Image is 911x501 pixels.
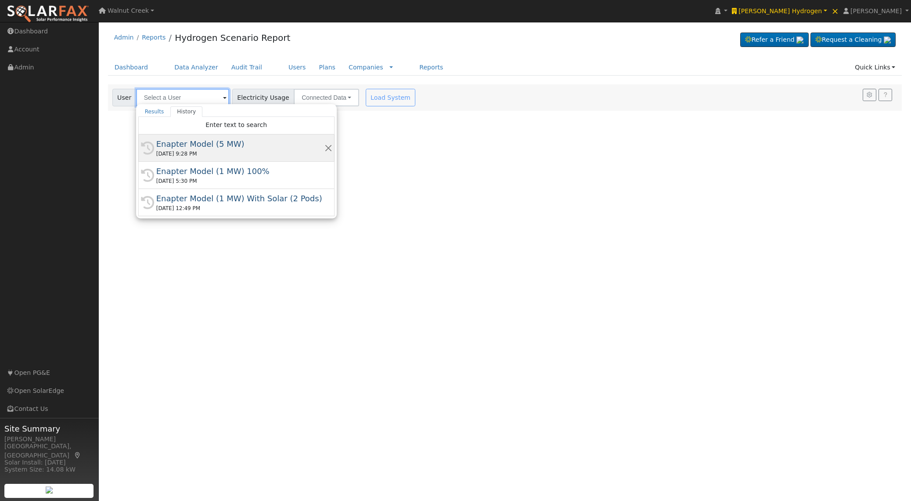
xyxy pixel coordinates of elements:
div: System Size: 14.08 kW [4,465,94,474]
a: Results [138,106,171,117]
span: Electricity Usage [232,89,294,106]
button: Settings [863,89,876,101]
a: Refer a Friend [740,33,809,47]
a: Help Link [879,89,892,101]
div: [PERSON_NAME] [4,435,94,444]
div: [DATE] 12:49 PM [156,204,324,212]
a: Plans [313,59,342,76]
i: History [141,196,154,209]
span: Site Summary [4,423,94,435]
a: Dashboard [108,59,155,76]
div: [DATE] 9:28 PM [156,150,324,158]
a: Request a Cleaning [810,33,896,47]
a: Audit Trail [225,59,269,76]
i: History [141,169,154,182]
img: SolarFax [7,5,89,23]
div: [GEOGRAPHIC_DATA], [GEOGRAPHIC_DATA] [4,442,94,460]
img: retrieve [884,36,891,44]
div: Enapter Model (1 MW) With Solar (2 Pods) [156,192,324,204]
span: Enter text to search [205,121,267,128]
i: History [141,142,154,155]
button: Connected Data [294,89,359,106]
span: [PERSON_NAME] Hydrogen [738,7,822,15]
a: Admin [114,34,134,41]
span: User [112,89,137,106]
div: Enapter Model (1 MW) 100% [156,165,324,177]
button: Remove this history [324,143,333,152]
a: Hydrogen Scenario Report [175,33,290,43]
a: Data Analyzer [168,59,225,76]
span: Walnut Creek [108,7,149,14]
div: Enapter Model (5 MW) [156,138,324,150]
img: retrieve [796,36,803,44]
div: [DATE] 5:30 PM [156,177,324,185]
a: Reports [413,59,450,76]
div: Solar Install: [DATE] [4,458,94,467]
input: Select a User [136,89,229,106]
a: Quick Links [848,59,902,76]
img: retrieve [46,486,53,494]
a: History [170,106,202,117]
a: Reports [142,34,166,41]
a: Companies [349,64,383,71]
a: Map [74,452,82,459]
span: × [832,6,839,16]
span: [PERSON_NAME] [850,7,902,15]
a: Users [282,59,313,76]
